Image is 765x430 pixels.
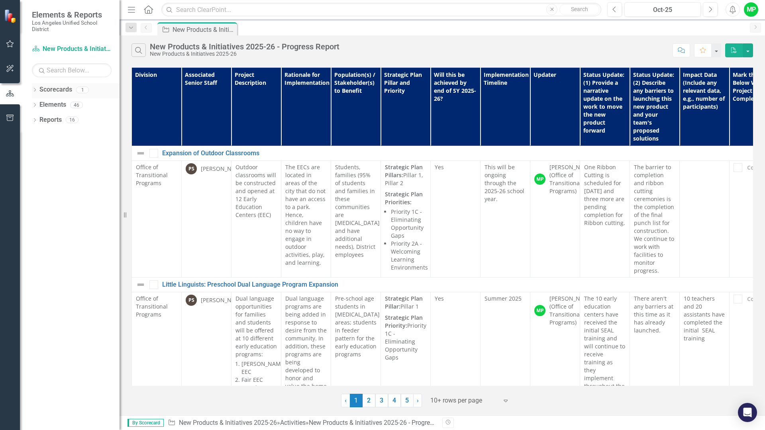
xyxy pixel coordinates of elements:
[201,165,245,173] div: [PERSON_NAME]
[534,305,545,316] div: MP
[4,9,18,23] img: ClearPoint Strategy
[136,295,168,318] span: Office of Transitional Programs
[385,163,423,179] strong: Strategic Plan Pillars:
[385,295,423,310] strong: Strategic Plan Pillar:
[559,4,599,15] button: Search
[241,376,277,384] li: Fair EEC
[391,208,426,240] li: Priority 1C - Eliminating Opportunity Gaps
[630,161,680,278] td: Double-Click to Edit
[417,397,419,404] span: ›
[173,25,235,35] div: New Products & Initiatives 2025-26 - Progress Report
[309,419,456,426] div: New Products & Initiatives 2025-26 - Progress Report
[385,295,426,312] p: Pillar 1
[385,312,426,362] p: Priority 1C - Eliminating Opportunity Gaps
[76,86,89,93] div: 1
[39,100,66,109] a: Elements
[179,419,277,426] a: New Products & Initiatives 2025-26
[39,85,72,94] a: Scorecards
[136,280,145,289] img: Not Defined
[580,161,630,278] td: Double-Click to Edit
[584,163,626,227] p: One Ribbon Cutting is scheduled for [DATE] and three more are pending completion for Ribbon cutting.
[435,163,444,171] span: Yes
[32,20,112,33] small: Los Angeles Unified School District
[150,42,339,51] div: New Products & Initiatives 2025-26 - Progress Report
[186,295,197,306] div: PS
[136,149,145,158] img: Not Defined
[624,2,701,17] button: Oct-25
[534,174,545,185] div: MP
[241,360,277,376] li: [PERSON_NAME] EEC
[350,394,363,407] span: 1
[168,418,436,428] div: » »
[241,384,277,400] li: Fourth St EEC
[571,6,588,12] span: Search
[435,295,444,302] span: Yes
[484,295,522,302] span: Summer 2025
[335,295,380,358] span: Pre-school age students in [MEDICAL_DATA] areas; students in feeder pattern for the early educati...
[375,394,388,407] a: 3
[363,394,375,407] a: 2
[385,190,423,206] strong: Strategic Plan Priorities:
[549,163,594,195] div: [PERSON_NAME] (Office of Transitional Programs)
[431,161,481,278] td: Double-Click to Edit
[738,403,757,422] div: Open Intercom Messenger
[39,115,62,125] a: Reports
[680,161,730,278] td: Double-Click to Edit
[684,295,725,342] p: 10 teachers and 20 assistants have completed the initial SEAL training
[235,163,277,219] p: Outdoor classrooms will be constructed and opened at 12 Early Education Centers (EEC)
[32,45,112,54] a: New Products & Initiatives 2025-26
[150,51,339,57] div: New Products & Initiatives 2025-26
[66,117,78,123] div: 16
[401,394,414,407] a: 5
[127,419,164,427] span: By Scorecard
[280,419,306,426] a: Activities
[70,102,83,108] div: 46
[136,163,168,187] span: Office of Transitional Programs
[235,295,277,358] p: Dual language opportunities for families and students will be offered at 10 different early educa...
[345,397,347,404] span: ‹
[385,163,426,189] p: Pillar 1, Pillar 2
[634,295,675,334] p: There aren't any barriers at this time as it has already launched.
[161,3,601,17] input: Search ClearPoint...
[32,63,112,77] input: Search Below...
[391,240,426,272] li: Priority 2A - Welcoming Learning Environments
[549,295,594,326] div: [PERSON_NAME] (Office of Transitional Programs)
[335,163,380,258] span: Students, families (95% of students and families in these communities are [MEDICAL_DATA] and have...
[634,163,675,275] p: The barrier to completion and ribbon cutting ceremonies is the completion of the final punch list...
[744,2,758,17] button: MP
[32,10,112,20] span: Elements & Reports
[186,163,197,174] div: PS
[584,295,626,398] p: The 10 early education centers have received the initial SEAL training and will continue to recei...
[388,394,401,407] a: 4
[385,314,423,329] strong: Strategic Plan Priority:
[484,163,524,203] span: This will be ongoing through the 2025-26 school year.
[201,296,245,304] div: [PERSON_NAME]
[285,163,326,266] span: The EECs are located in areas of the city that do not have an access to a park. Hence, children h...
[627,5,698,15] div: Oct-25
